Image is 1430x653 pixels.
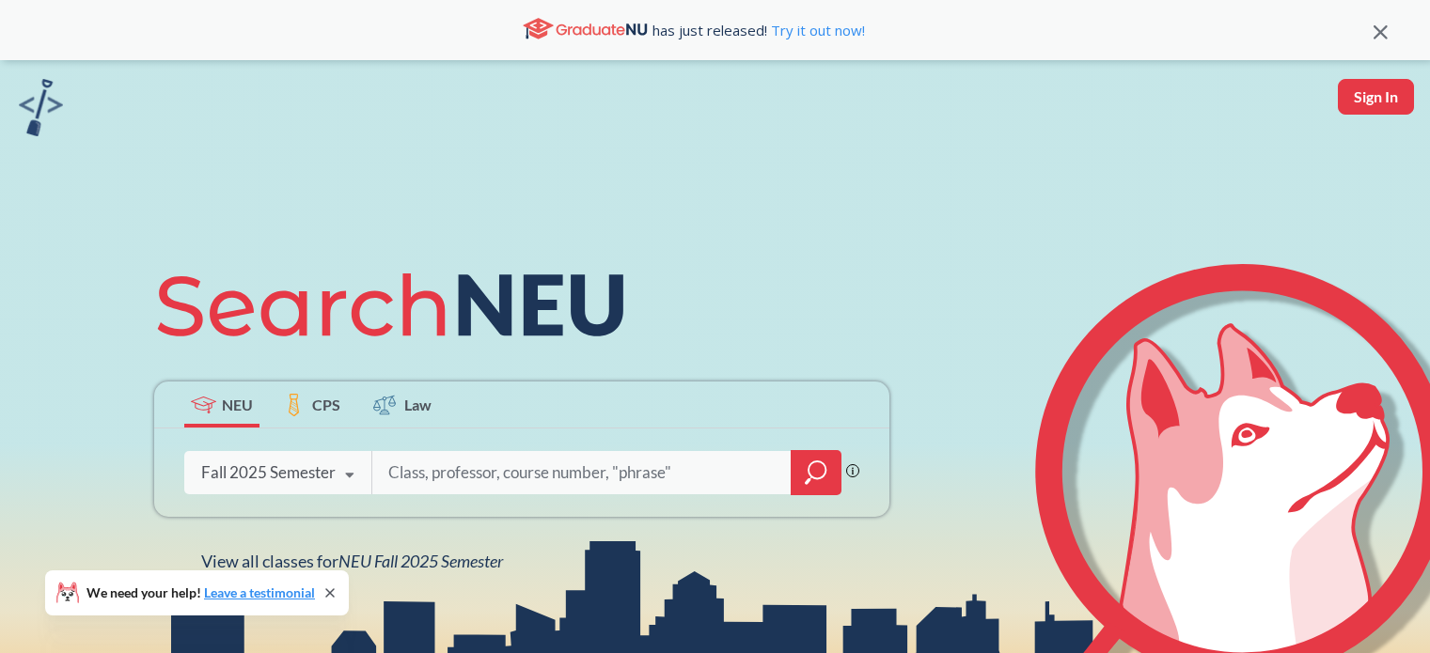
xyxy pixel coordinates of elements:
[805,459,827,486] svg: magnifying glass
[652,20,865,40] span: has just released!
[767,21,865,39] a: Try it out now!
[201,551,503,571] span: View all classes for
[222,394,253,415] span: NEU
[1338,79,1414,115] button: Sign In
[312,394,340,415] span: CPS
[204,584,315,600] a: Leave a testimonial
[201,462,336,483] div: Fall 2025 Semester
[791,450,841,495] div: magnifying glass
[19,79,63,142] a: sandbox logo
[404,394,432,415] span: Law
[19,79,63,136] img: sandbox logo
[338,551,503,571] span: NEU Fall 2025 Semester
[386,453,778,492] input: Class, professor, course number, "phrase"
[86,586,315,599] span: We need your help!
